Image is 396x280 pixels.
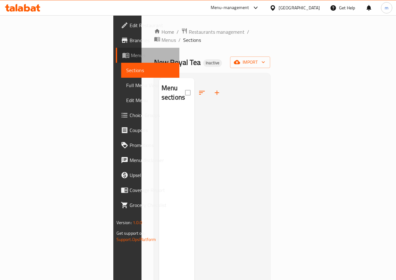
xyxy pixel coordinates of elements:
[130,141,174,149] span: Promotions
[130,111,174,119] span: Choice Groups
[181,28,244,36] a: Restaurants management
[116,183,179,198] a: Coverage Report
[121,93,179,108] a: Edit Menu
[116,229,145,237] span: Get support on:
[116,33,179,48] a: Branches
[211,4,249,12] div: Menu-management
[116,219,132,227] span: Version:
[116,198,179,213] a: Grocery Checklist
[116,153,179,168] a: Menu disclaimer
[116,108,179,123] a: Choice Groups
[116,235,156,243] a: Support.OpsPlatform
[154,55,201,69] span: New Royal Tea
[126,66,174,74] span: Sections
[130,37,174,44] span: Branches
[189,28,244,36] span: Restaurants management
[130,156,174,164] span: Menu disclaimer
[133,219,142,227] span: 1.0.0
[116,138,179,153] a: Promotions
[159,108,194,113] nav: Menu sections
[130,22,174,29] span: Edit Restaurant
[385,4,388,11] span: m
[154,28,270,44] nav: breadcrumb
[121,63,179,78] a: Sections
[230,56,270,68] button: import
[126,96,174,104] span: Edit Menu
[130,171,174,179] span: Upsell
[130,201,174,209] span: Grocery Checklist
[178,36,181,44] li: /
[247,28,249,36] li: /
[279,4,320,11] div: [GEOGRAPHIC_DATA]
[130,186,174,194] span: Coverage Report
[203,59,222,67] div: Inactive
[116,123,179,138] a: Coupons
[121,78,179,93] a: Full Menu View
[116,18,179,33] a: Edit Restaurant
[183,36,201,44] span: Sections
[116,168,179,183] a: Upsell
[209,85,224,100] button: Add section
[126,81,174,89] span: Full Menu View
[131,52,174,59] span: Menus
[116,48,179,63] a: Menus
[235,58,265,66] span: import
[203,60,222,66] span: Inactive
[130,126,174,134] span: Coupons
